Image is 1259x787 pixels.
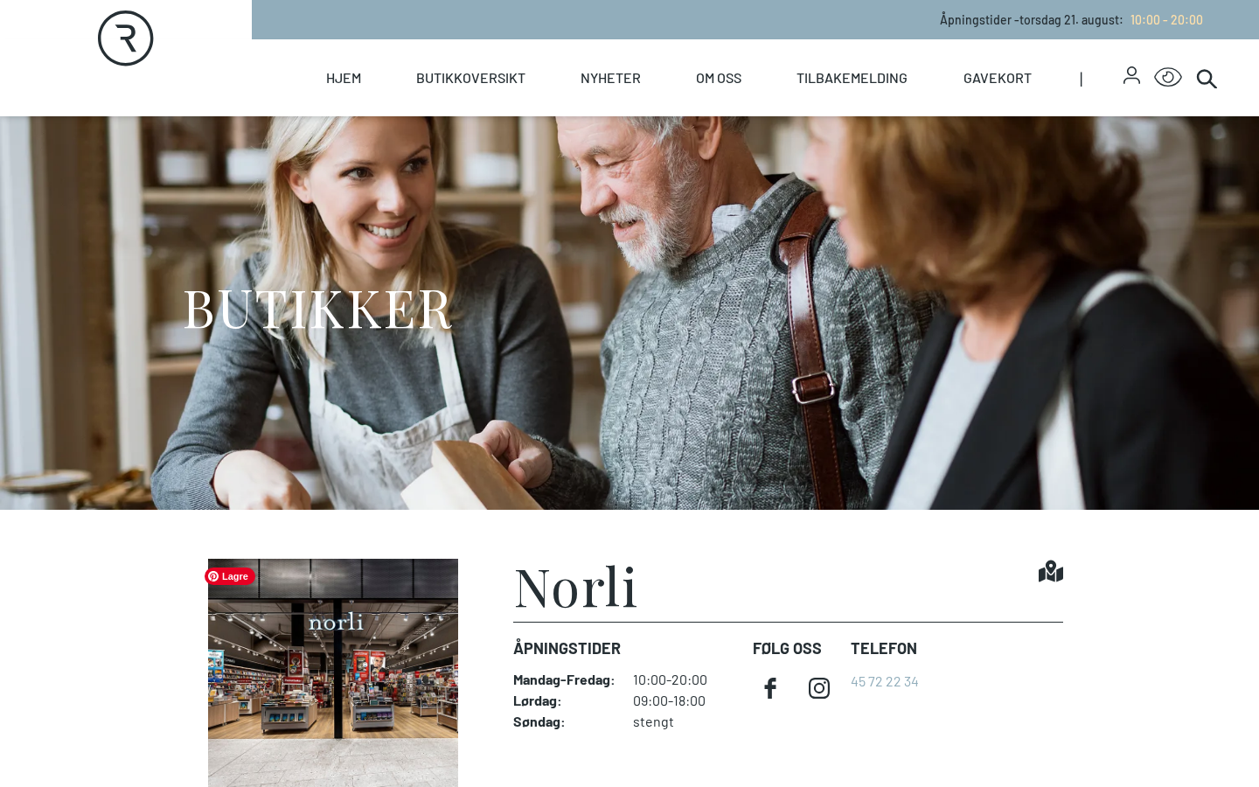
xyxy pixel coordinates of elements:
[851,637,919,660] dt: Telefon
[581,39,641,116] a: Nyheter
[633,692,739,709] dd: 09:00-18:00
[1123,12,1203,27] a: 10:00 - 20:00
[182,274,452,339] h1: BUTIKKER
[416,39,525,116] a: Butikkoversikt
[963,39,1032,116] a: Gavekort
[1130,12,1203,27] span: 10:00 - 20:00
[1154,64,1182,92] button: Open Accessibility Menu
[513,671,616,688] dt: Mandag - Fredag :
[633,671,739,688] dd: 10:00-20:00
[513,637,739,660] dt: Åpningstider
[940,10,1203,29] p: Åpningstider - torsdag 21. august :
[796,39,908,116] a: Tilbakemelding
[326,39,361,116] a: Hjem
[633,713,739,730] dd: stengt
[205,568,255,585] span: Lagre
[513,692,616,709] dt: Lørdag :
[753,671,788,706] a: facebook
[513,559,639,611] h1: Norli
[753,637,837,660] dt: FØLG OSS
[696,39,741,116] a: Om oss
[1080,39,1123,116] span: |
[513,713,616,730] dt: Søndag :
[802,671,837,706] a: instagram
[851,672,919,689] a: 45 72 22 34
